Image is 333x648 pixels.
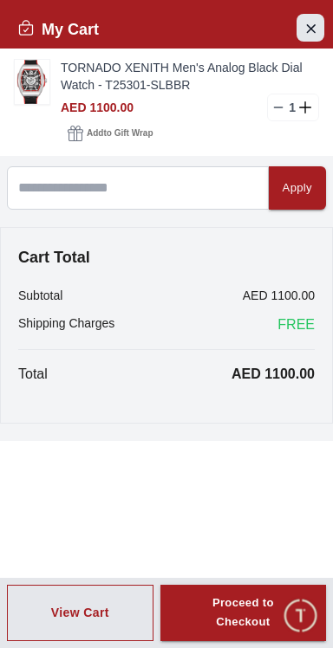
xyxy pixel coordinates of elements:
p: AED 1100.00 [232,364,315,385]
div: Apply [283,178,312,198]
div: Proceed to Checkout [192,593,295,633]
h4: Cart Total [18,245,315,269]
img: ... [15,60,49,104]
p: Shipping Charges [18,314,114,335]
span: FREE [277,314,315,335]
button: Proceed to Checkout [160,585,326,642]
a: TORNADO XENITH Men's Analog Black Dial Watch - T25301-SLBBR [61,59,319,94]
p: Total [18,364,48,385]
button: Close Account [297,14,324,42]
span: Add to Gift Wrap [87,125,153,142]
button: Apply [269,166,326,210]
button: Addto Gift Wrap [61,121,160,146]
div: Chat Widget [282,597,320,635]
p: Subtotal [18,287,62,304]
h2: My Cart [17,17,99,42]
p: AED 1100.00 [243,287,315,304]
div: View Cart [51,604,109,621]
span: AED 1100.00 [61,100,134,114]
p: 1 [285,99,299,116]
button: View Cart [7,585,153,642]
